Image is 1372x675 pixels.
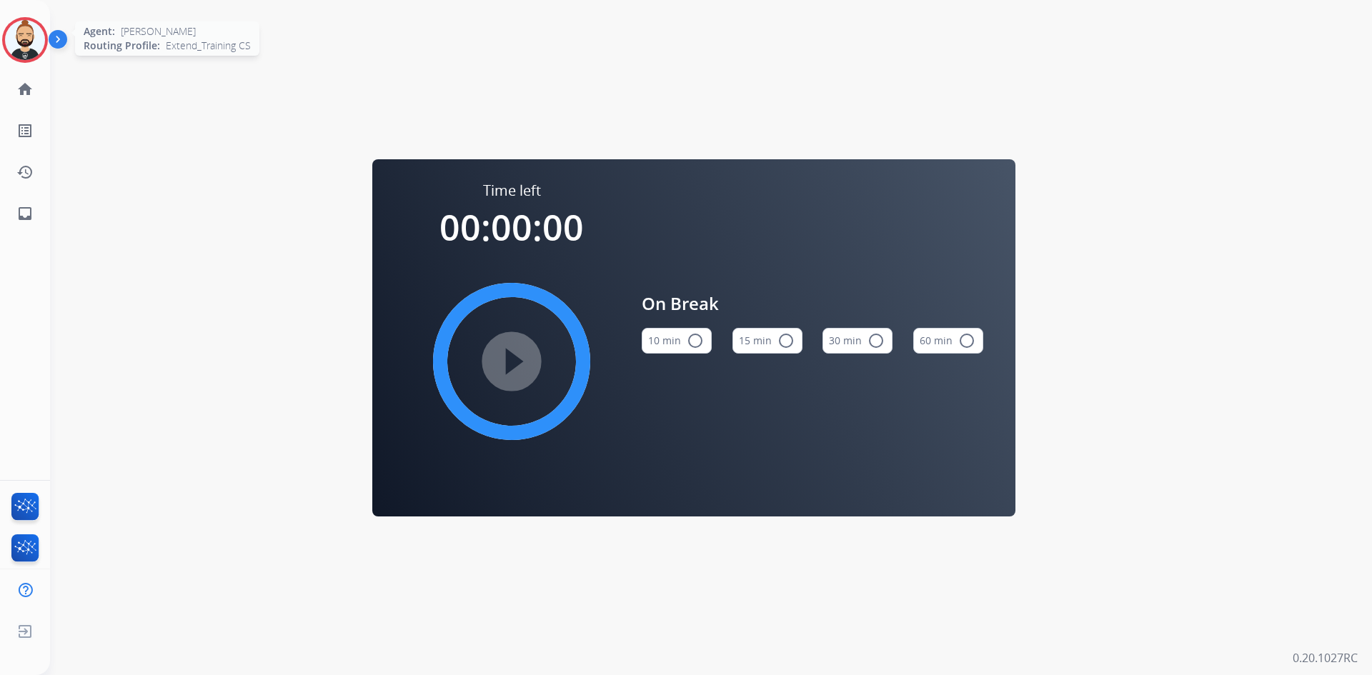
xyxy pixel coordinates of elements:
img: avatar [5,20,45,60]
button: 15 min [732,328,802,354]
span: On Break [642,291,983,316]
mat-icon: home [16,81,34,98]
mat-icon: inbox [16,205,34,222]
button: 10 min [642,328,712,354]
button: 60 min [913,328,983,354]
mat-icon: radio_button_unchecked [777,332,795,349]
mat-icon: history [16,164,34,181]
span: [PERSON_NAME] [121,24,196,39]
button: 30 min [822,328,893,354]
p: 0.20.1027RC [1293,649,1358,666]
span: Extend_Training CS [166,39,251,53]
span: Time left [483,181,541,201]
mat-icon: list_alt [16,122,34,139]
mat-icon: radio_button_unchecked [687,332,704,349]
mat-icon: radio_button_unchecked [868,332,885,349]
mat-icon: radio_button_unchecked [958,332,975,349]
span: 00:00:00 [439,203,584,251]
span: Routing Profile: [84,39,160,53]
span: Agent: [84,24,115,39]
